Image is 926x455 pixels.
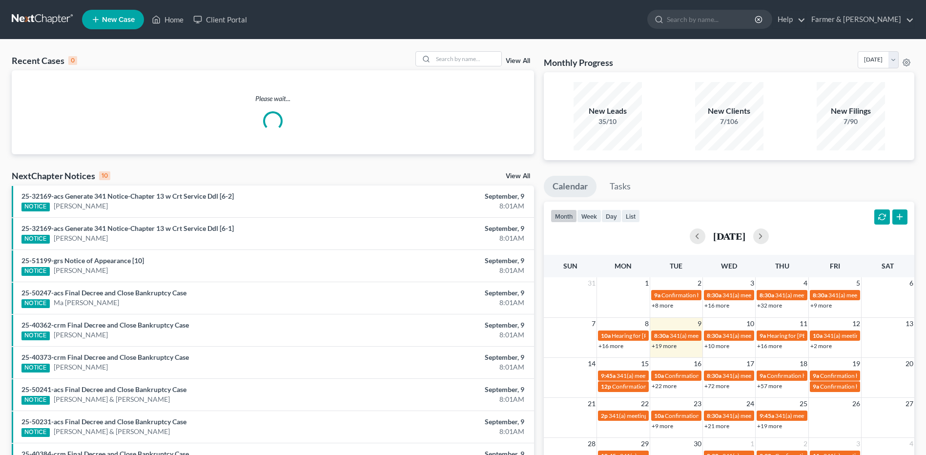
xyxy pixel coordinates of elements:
[574,117,642,126] div: 35/10
[757,302,782,309] a: +32 more
[652,382,677,390] a: +22 more
[767,372,878,379] span: Confirmation hearing for [PERSON_NAME]
[749,438,755,450] span: 1
[644,318,650,330] span: 8
[908,438,914,450] span: 4
[21,203,50,211] div: NOTICE
[363,191,524,201] div: September, 9
[363,298,524,308] div: 8:01AM
[851,358,861,370] span: 19
[707,412,721,419] span: 8:30a
[640,438,650,450] span: 29
[775,291,869,299] span: 341(a) meeting for [PERSON_NAME]
[563,262,577,270] span: Sun
[855,438,861,450] span: 3
[363,352,524,362] div: September, 9
[12,55,77,66] div: Recent Cases
[21,321,189,329] a: 25-40362-crm Final Decree and Close Bankruptcy Case
[799,358,808,370] span: 18
[830,262,840,270] span: Fri
[799,318,808,330] span: 11
[803,277,808,289] span: 4
[21,364,50,372] div: NOTICE
[707,372,721,379] span: 8:30a
[617,372,711,379] span: 341(a) meeting for [PERSON_NAME]
[99,171,110,180] div: 10
[693,398,702,410] span: 23
[54,201,108,211] a: [PERSON_NAME]
[54,298,119,308] a: Ma [PERSON_NAME]
[21,235,50,244] div: NOTICE
[640,398,650,410] span: 22
[363,417,524,427] div: September, 9
[363,233,524,243] div: 8:01AM
[21,353,189,361] a: 25-40373-crm Final Decree and Close Bankruptcy Case
[147,11,188,28] a: Home
[652,302,673,309] a: +8 more
[654,412,664,419] span: 10a
[757,382,782,390] a: +57 more
[760,332,766,339] span: 9a
[817,105,885,117] div: New Filings
[665,372,776,379] span: Confirmation hearing for [PERSON_NAME]
[21,299,50,308] div: NOTICE
[433,52,501,66] input: Search by name...
[757,422,782,430] a: +19 more
[851,398,861,410] span: 26
[704,422,729,430] a: +21 more
[506,173,530,180] a: View All
[803,438,808,450] span: 2
[363,201,524,211] div: 8:01AM
[601,383,611,390] span: 12p
[587,438,597,450] span: 28
[810,342,832,350] a: +2 more
[707,332,721,339] span: 8:30a
[644,277,650,289] span: 1
[363,256,524,266] div: September, 9
[363,288,524,298] div: September, 9
[760,291,774,299] span: 8:30a
[188,11,252,28] a: Client Portal
[587,277,597,289] span: 31
[722,291,817,299] span: 341(a) meeting for [PERSON_NAME]
[813,332,823,339] span: 10a
[749,277,755,289] span: 3
[823,332,918,339] span: 341(a) meeting for [PERSON_NAME]
[21,256,144,265] a: 25-51199-grs Notice of Appearance [10]
[722,332,817,339] span: 341(a) meeting for [PERSON_NAME]
[667,10,756,28] input: Search by name...
[21,428,50,437] div: NOTICE
[21,396,50,405] div: NOTICE
[693,358,702,370] span: 16
[598,342,623,350] a: +16 more
[21,289,186,297] a: 25-50247-acs Final Decree and Close Bankruptcy Case
[670,262,682,270] span: Tue
[102,16,135,23] span: New Case
[363,330,524,340] div: 8:01AM
[544,176,597,197] a: Calendar
[745,358,755,370] span: 17
[506,58,530,64] a: View All
[612,332,740,339] span: Hearing for [PERSON_NAME] & [PERSON_NAME]
[587,358,597,370] span: 14
[813,383,819,390] span: 9a
[363,224,524,233] div: September, 9
[697,277,702,289] span: 2
[601,332,611,339] span: 10a
[670,332,816,339] span: 341(a) meeting for [PERSON_NAME] & [PERSON_NAME]
[813,291,827,299] span: 8:30a
[810,302,832,309] a: +9 more
[851,318,861,330] span: 12
[363,362,524,372] div: 8:01AM
[54,266,108,275] a: [PERSON_NAME]
[612,383,775,390] span: Confirmation hearing for [PERSON_NAME] & [PERSON_NAME]
[21,385,186,393] a: 25-50241-acs Final Decree and Close Bankruptcy Case
[21,192,234,200] a: 25-32169-acs Generate 341 Notice-Chapter 13 w Crt Service Ddl [6-2]
[544,57,613,68] h3: Monthly Progress
[760,372,766,379] span: 9a
[54,427,170,436] a: [PERSON_NAME] & [PERSON_NAME]
[654,332,669,339] span: 8:30a
[695,105,763,117] div: New Clients
[760,412,774,419] span: 9:45a
[775,262,789,270] span: Thu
